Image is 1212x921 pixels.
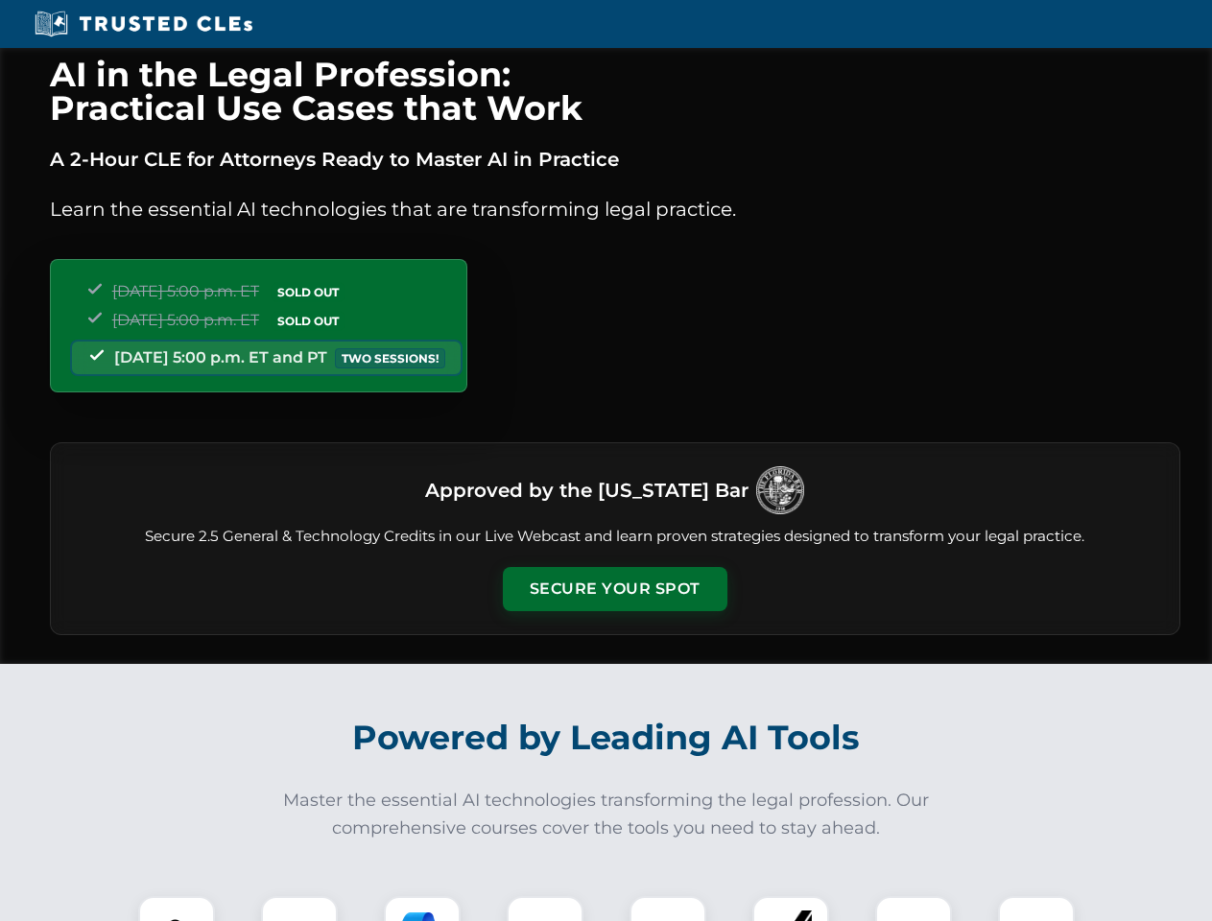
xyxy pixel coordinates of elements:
span: SOLD OUT [271,282,345,302]
span: SOLD OUT [271,311,345,331]
h2: Powered by Leading AI Tools [75,704,1138,771]
img: Trusted CLEs [29,10,258,38]
p: A 2-Hour CLE for Attorneys Ready to Master AI in Practice [50,144,1180,175]
span: [DATE] 5:00 p.m. ET [112,282,259,300]
p: Secure 2.5 General & Technology Credits in our Live Webcast and learn proven strategies designed ... [74,526,1156,548]
span: [DATE] 5:00 p.m. ET [112,311,259,329]
p: Learn the essential AI technologies that are transforming legal practice. [50,194,1180,224]
h1: AI in the Legal Profession: Practical Use Cases that Work [50,58,1180,125]
h3: Approved by the [US_STATE] Bar [425,473,749,508]
p: Master the essential AI technologies transforming the legal profession. Our comprehensive courses... [271,787,942,842]
img: Logo [756,466,804,514]
button: Secure Your Spot [503,567,727,611]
